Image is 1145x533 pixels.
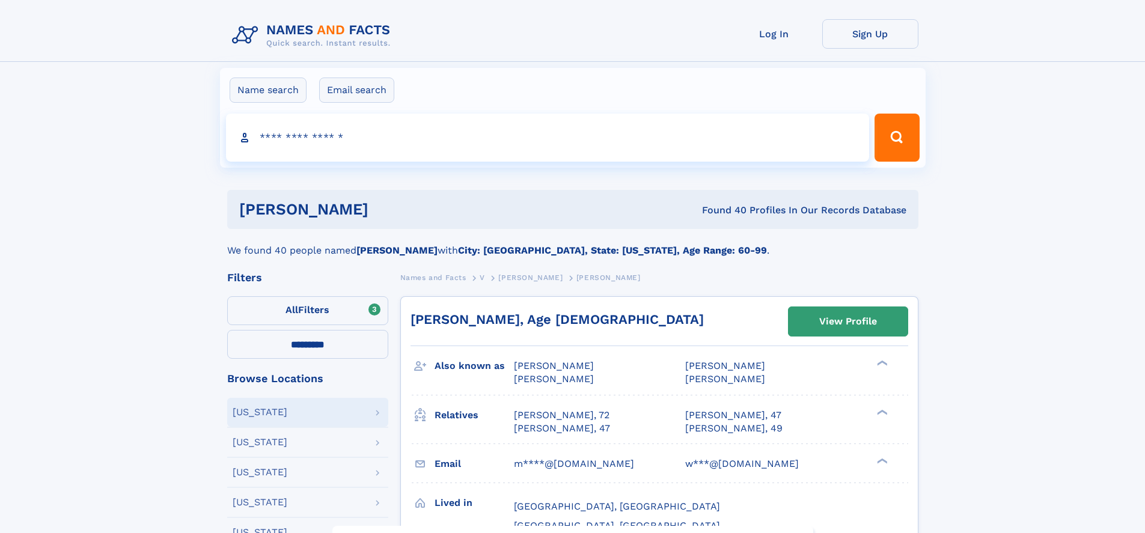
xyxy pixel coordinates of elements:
span: V [480,273,485,282]
button: Search Button [875,114,919,162]
label: Name search [230,78,307,103]
span: [PERSON_NAME] [514,360,594,371]
b: City: [GEOGRAPHIC_DATA], State: [US_STATE], Age Range: 60-99 [458,245,767,256]
h3: Email [435,454,514,474]
a: [PERSON_NAME] [498,270,563,285]
h1: [PERSON_NAME] [239,202,536,217]
span: [PERSON_NAME] [498,273,563,282]
div: Filters [227,272,388,283]
div: [US_STATE] [233,407,287,417]
img: Logo Names and Facts [227,19,400,52]
div: [US_STATE] [233,498,287,507]
span: [GEOGRAPHIC_DATA], [GEOGRAPHIC_DATA] [514,501,720,512]
div: [US_STATE] [233,468,287,477]
div: Browse Locations [227,373,388,384]
span: w***@[DOMAIN_NAME] [685,458,799,469]
span: [GEOGRAPHIC_DATA], [GEOGRAPHIC_DATA] [514,520,720,531]
a: Names and Facts [400,270,466,285]
h3: Also known as [435,356,514,376]
label: Email search [319,78,394,103]
a: Log In [726,19,822,49]
a: V [480,270,485,285]
h3: Relatives [435,405,514,425]
div: ❯ [874,408,888,416]
div: ❯ [874,457,888,464]
div: View Profile [819,308,877,335]
span: [PERSON_NAME] [685,360,765,371]
h3: Lived in [435,493,514,513]
label: Filters [227,296,388,325]
a: [PERSON_NAME], 49 [685,422,783,435]
span: [PERSON_NAME] [576,273,641,282]
div: [US_STATE] [233,437,287,447]
a: [PERSON_NAME], Age [DEMOGRAPHIC_DATA] [411,312,704,327]
span: All [285,304,298,315]
a: [PERSON_NAME], 72 [514,409,609,422]
a: Sign Up [822,19,918,49]
div: Found 40 Profiles In Our Records Database [535,204,906,217]
div: We found 40 people named with . [227,229,918,258]
b: [PERSON_NAME] [356,245,438,256]
span: [PERSON_NAME] [514,373,594,385]
span: [PERSON_NAME] [685,373,765,385]
div: ❯ [874,359,888,367]
a: View Profile [789,307,908,336]
a: [PERSON_NAME], 47 [685,409,781,422]
a: [PERSON_NAME], 47 [514,422,610,435]
input: search input [226,114,870,162]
